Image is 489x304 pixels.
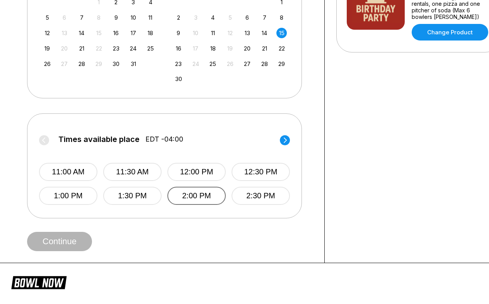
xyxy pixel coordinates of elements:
div: Not available Monday, October 20th, 2025 [59,43,70,54]
div: Not available Monday, November 24th, 2025 [191,59,201,69]
div: Choose Tuesday, November 11th, 2025 [208,28,218,38]
div: Choose Friday, November 28th, 2025 [259,59,270,69]
div: Not available Monday, October 6th, 2025 [59,12,70,23]
div: Choose Sunday, October 19th, 2025 [42,43,53,54]
div: Choose Saturday, November 15th, 2025 [276,28,287,38]
span: EDT -04:00 [145,135,183,144]
div: Not available Wednesday, November 26th, 2025 [225,59,235,69]
div: Not available Wednesday, November 12th, 2025 [225,28,235,38]
div: Choose Saturday, November 22nd, 2025 [276,43,287,54]
div: Choose Sunday, November 23rd, 2025 [173,59,184,69]
div: Choose Thursday, October 23rd, 2025 [111,43,121,54]
div: Choose Friday, November 7th, 2025 [259,12,270,23]
div: Choose Tuesday, October 28th, 2025 [77,59,87,69]
div: Choose Sunday, November 2nd, 2025 [173,12,184,23]
div: Choose Friday, October 31st, 2025 [128,59,138,69]
div: Choose Friday, October 10th, 2025 [128,12,138,23]
button: 1:30 PM [103,187,162,205]
div: Choose Thursday, November 20th, 2025 [242,43,252,54]
div: Choose Friday, October 17th, 2025 [128,28,138,38]
button: 11:30 AM [103,163,162,181]
div: Not available Wednesday, October 29th, 2025 [94,59,104,69]
div: Not available Monday, November 3rd, 2025 [191,12,201,23]
div: Choose Thursday, November 13th, 2025 [242,28,252,38]
div: Not available Monday, November 17th, 2025 [191,43,201,54]
div: Choose Sunday, October 12th, 2025 [42,28,53,38]
div: Choose Sunday, November 9th, 2025 [173,28,184,38]
div: Choose Saturday, November 8th, 2025 [276,12,287,23]
div: Not available Monday, November 10th, 2025 [191,28,201,38]
div: Choose Saturday, October 11th, 2025 [145,12,156,23]
div: Choose Sunday, November 30th, 2025 [173,74,184,84]
div: Choose Friday, November 21st, 2025 [259,43,270,54]
div: Choose Thursday, November 27th, 2025 [242,59,252,69]
div: Choose Sunday, November 16th, 2025 [173,43,184,54]
a: Change Product [412,24,488,41]
button: 11:00 AM [39,163,97,181]
button: 12:00 PM [167,163,226,181]
div: Not available Wednesday, October 15th, 2025 [94,28,104,38]
div: Choose Tuesday, November 18th, 2025 [208,43,218,54]
div: Choose Saturday, October 18th, 2025 [145,28,156,38]
div: Choose Tuesday, October 7th, 2025 [77,12,87,23]
div: Choose Sunday, October 5th, 2025 [42,12,53,23]
div: Choose Thursday, November 6th, 2025 [242,12,252,23]
button: 1:00 PM [39,187,97,205]
div: Choose Saturday, October 25th, 2025 [145,43,156,54]
div: Choose Tuesday, October 14th, 2025 [77,28,87,38]
button: 2:30 PM [232,187,290,205]
div: Choose Thursday, October 16th, 2025 [111,28,121,38]
span: Times available place [58,135,140,144]
div: Choose Tuesday, October 21st, 2025 [77,43,87,54]
div: Choose Tuesday, November 25th, 2025 [208,59,218,69]
div: Choose Thursday, October 9th, 2025 [111,12,121,23]
div: Choose Sunday, October 26th, 2025 [42,59,53,69]
div: Not available Wednesday, October 8th, 2025 [94,12,104,23]
div: Not available Wednesday, November 19th, 2025 [225,43,235,54]
div: Not available Monday, October 27th, 2025 [59,59,70,69]
div: Choose Tuesday, November 4th, 2025 [208,12,218,23]
div: Not available Wednesday, October 22nd, 2025 [94,43,104,54]
button: 12:30 PM [232,163,290,181]
div: Not available Wednesday, November 5th, 2025 [225,12,235,23]
div: Choose Thursday, October 30th, 2025 [111,59,121,69]
div: Choose Friday, October 24th, 2025 [128,43,138,54]
button: 2:00 PM [167,187,226,205]
div: Choose Saturday, November 29th, 2025 [276,59,287,69]
div: Not available Monday, October 13th, 2025 [59,28,70,38]
div: Choose Friday, November 14th, 2025 [259,28,270,38]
